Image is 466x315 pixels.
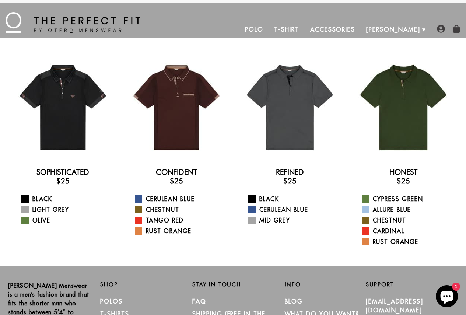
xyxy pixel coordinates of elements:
[437,25,445,33] img: user-account-icon.png
[362,237,454,246] a: Rust Orange
[21,205,114,214] a: Light Grey
[389,168,417,176] a: Honest
[361,21,426,38] a: [PERSON_NAME]
[452,25,460,33] img: shopping-bag-icon.png
[248,195,341,203] a: Black
[135,205,227,214] a: Chestnut
[36,168,89,176] a: Sophisticated
[100,298,123,305] a: Polos
[353,176,454,185] h3: $25
[362,195,454,203] a: Cypress Green
[276,168,304,176] a: Refined
[366,298,423,314] a: [EMAIL_ADDRESS][DOMAIN_NAME]
[12,176,114,185] h3: $25
[6,12,140,33] img: The Perfect Fit - by Otero Menswear - Logo
[248,216,341,225] a: Mid Grey
[135,195,227,203] a: Cerulean Blue
[135,227,227,235] a: Rust Orange
[239,21,269,38] a: Polo
[434,285,460,309] inbox-online-store-chat: Shopify online store chat
[21,216,114,225] a: Olive
[248,205,341,214] a: Cerulean Blue
[21,195,114,203] a: Black
[192,298,206,305] a: FAQ
[100,281,181,288] h2: Shop
[362,205,454,214] a: Allure Blue
[126,176,227,185] h3: $25
[135,216,227,225] a: Tango Red
[362,227,454,235] a: Cardinal
[156,168,197,176] a: Confident
[239,176,341,185] h3: $25
[285,281,366,288] h2: Info
[305,21,361,38] a: Accessories
[285,298,303,305] a: Blog
[366,281,458,288] h2: Support
[269,21,304,38] a: T-Shirt
[362,216,454,225] a: Chestnut
[192,281,273,288] h2: Stay in Touch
